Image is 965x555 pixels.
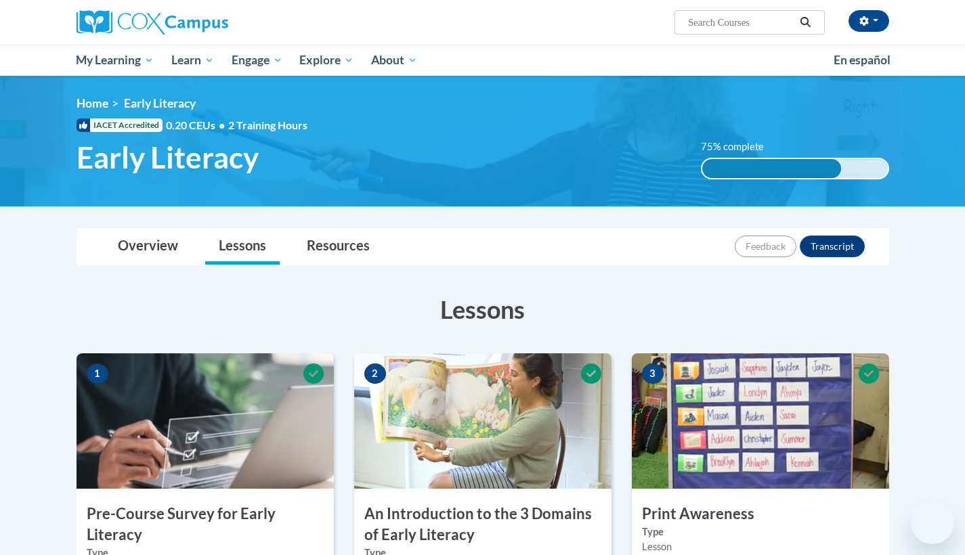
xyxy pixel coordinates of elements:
span: Learn [171,52,214,68]
span: En español [834,53,891,67]
a: Resources [293,229,383,265]
input: Search Courses [687,14,795,30]
span: My Learning [76,52,154,68]
a: Learn [163,45,223,76]
span: 3 [642,363,664,384]
img: Course Image [77,353,334,489]
div: Main menu [56,45,909,76]
span: Early Literacy [77,139,259,175]
span: 0.20 CEUs [166,118,228,133]
span: 1 [87,363,108,384]
button: Account Settings [849,10,889,32]
span: IACET Accredited [77,118,163,132]
div: Lesson [642,539,879,554]
button: Search [795,14,815,30]
span: Engage [232,52,282,68]
img: Course Image [632,353,889,489]
a: Explore [291,45,362,76]
div: 75% complete [702,159,841,178]
h3: An Introduction to the 3 Domains of Early Literacy [354,504,612,546]
span: 2 [364,363,386,384]
a: My Learning [68,45,163,76]
a: Engage [223,45,291,76]
a: Cox Campus [77,10,334,35]
a: Overview [104,229,192,265]
span: • [219,118,225,131]
img: Cox Campus [77,10,228,35]
img: Course Image [354,353,612,489]
a: Home [77,96,108,110]
label: Type [642,525,879,539]
span: Explore [299,52,353,68]
span: Early Literacy [124,96,196,110]
a: Lessons [205,229,280,265]
button: Transcript [800,236,865,257]
h3: Pre-Course Survey for Early Literacy [77,504,334,546]
span: About [371,52,417,68]
h3: Lessons [77,292,889,326]
h3: Print Awareness [632,504,889,525]
a: En español [825,46,899,74]
a: About [362,45,426,76]
iframe: Button to launch messaging window [911,501,954,544]
button: Feedback [735,236,796,257]
label: 75% complete [701,139,779,154]
span: 2 Training Hours [228,118,307,131]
